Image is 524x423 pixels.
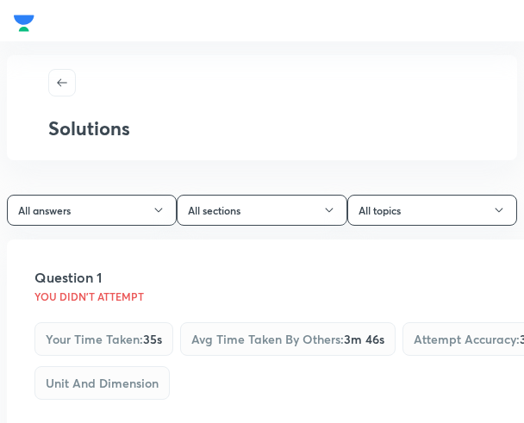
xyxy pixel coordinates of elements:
[177,195,346,226] button: All sections
[34,267,102,288] h5: Question 1
[7,195,177,226] button: All answers
[14,10,34,36] img: Company Logo
[143,331,162,347] span: 35s
[344,331,384,347] span: 3m 46s
[34,322,173,356] div: Your time taken :
[34,366,170,400] div: Unit and Dimension
[347,195,517,226] button: All topics
[34,291,144,302] p: You didn't Attempt
[48,117,476,140] h2: Solutions
[14,10,34,31] a: Company Logo
[180,322,396,356] div: Avg time taken by others :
